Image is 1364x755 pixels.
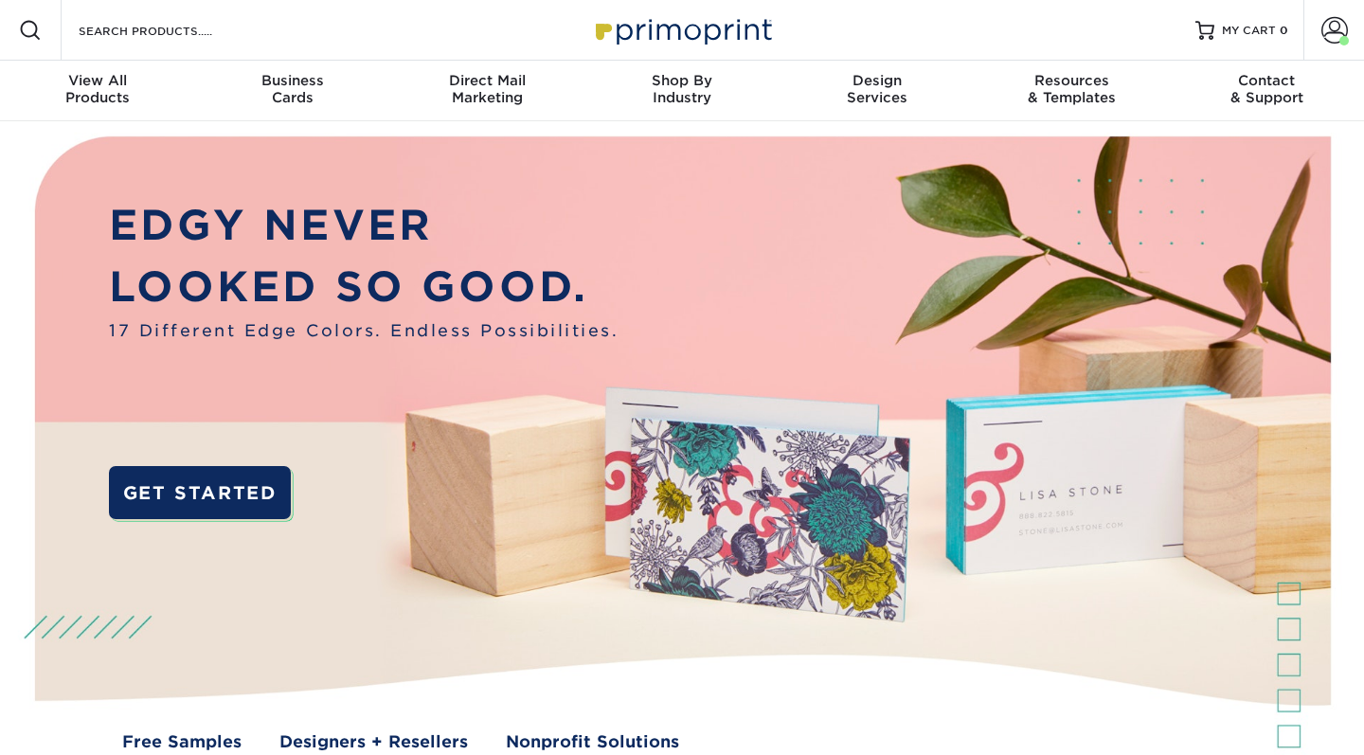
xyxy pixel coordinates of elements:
[584,61,780,121] a: Shop ByIndustry
[77,19,261,42] input: SEARCH PRODUCTS.....
[1169,72,1364,106] div: & Support
[780,72,975,106] div: Services
[109,195,619,257] p: EDGY NEVER
[279,729,468,754] a: Designers + Resellers
[584,72,780,89] span: Shop By
[1169,61,1364,121] a: Contact& Support
[975,61,1170,121] a: Resources& Templates
[1222,23,1276,39] span: MY CART
[975,72,1170,89] span: Resources
[975,72,1170,106] div: & Templates
[195,61,390,121] a: BusinessCards
[122,729,242,754] a: Free Samples
[506,729,679,754] a: Nonprofit Solutions
[780,61,975,121] a: DesignServices
[109,257,619,318] p: LOOKED SO GOOD.
[1280,24,1288,37] span: 0
[1169,72,1364,89] span: Contact
[195,72,390,106] div: Cards
[195,72,390,89] span: Business
[109,318,619,343] span: 17 Different Edge Colors. Endless Possibilities.
[389,72,584,106] div: Marketing
[389,72,584,89] span: Direct Mail
[587,9,777,50] img: Primoprint
[109,466,290,520] a: GET STARTED
[780,72,975,89] span: Design
[584,72,780,106] div: Industry
[389,61,584,121] a: Direct MailMarketing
